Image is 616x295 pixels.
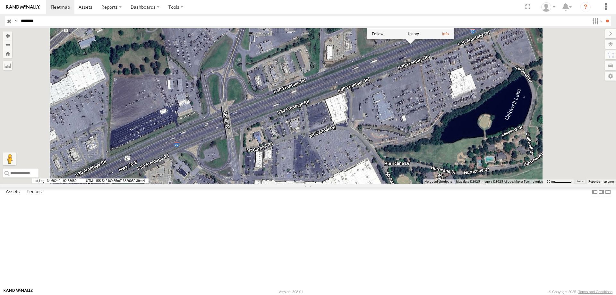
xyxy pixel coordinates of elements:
[424,179,452,184] button: Keyboard shortcuts
[539,2,558,12] div: Nele .
[23,187,45,196] label: Fences
[442,32,449,36] a: View Asset Details
[590,16,603,26] label: Search Filter Options
[3,152,16,165] button: Drag Pegman onto the map to open Street View
[547,180,554,183] span: 50 m
[605,187,611,197] label: Hide Summary Table
[3,61,12,70] label: Measure
[580,2,591,12] i: ?
[6,5,40,9] img: rand-logo.svg
[592,187,598,197] label: Dock Summary Table to the Left
[84,178,149,183] span: 15S 542469.55mE 3829059.39mN
[545,179,574,184] button: Map Scale: 50 m per 51 pixels
[578,290,612,294] a: Terms and Conditions
[3,40,12,49] button: Zoom out
[549,290,612,294] div: © Copyright 2025 -
[588,180,614,183] a: Report a map error
[577,180,584,183] a: Terms (opens in new tab)
[456,180,543,183] span: Map data ©2025 Imagery ©2025 Airbus, Maxar Technologies
[32,178,83,183] span: 34.60249, -92.53682
[372,32,383,36] label: Realtime tracking of Asset
[3,31,12,40] button: Zoom in
[13,16,19,26] label: Search Query
[3,187,23,196] label: Assets
[605,72,616,81] label: Map Settings
[406,32,419,36] label: View Asset History
[3,49,12,58] button: Zoom Home
[598,187,604,197] label: Dock Summary Table to the Right
[279,290,303,294] div: Version: 308.01
[4,289,33,295] a: Visit our Website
